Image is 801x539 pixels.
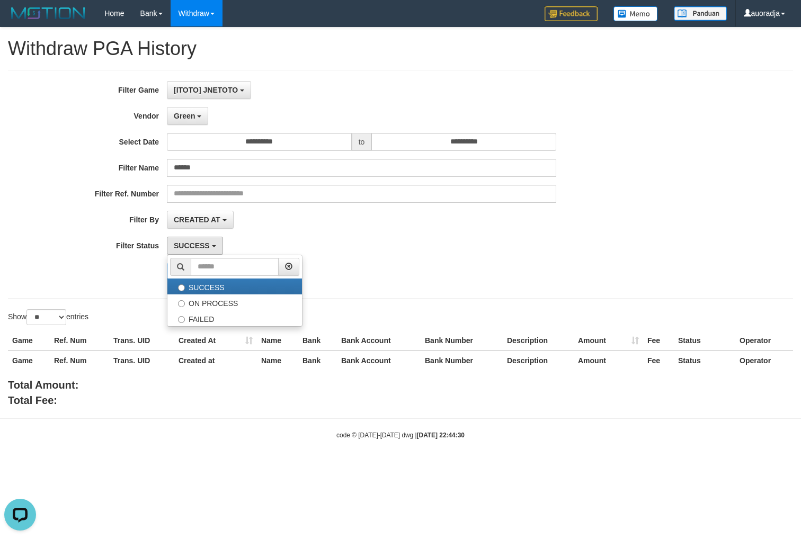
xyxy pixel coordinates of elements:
[613,6,658,21] img: Button%20Memo.svg
[109,331,174,351] th: Trans. UID
[167,310,302,326] label: FAILED
[298,351,337,370] th: Bank
[352,133,372,151] span: to
[167,211,234,229] button: CREATED AT
[417,432,465,439] strong: [DATE] 22:44:30
[337,331,421,351] th: Bank Account
[337,351,421,370] th: Bank Account
[174,331,257,351] th: Created At
[174,86,238,94] span: [ITOTO] JNETOTO
[178,316,185,323] input: FAILED
[167,107,208,125] button: Green
[8,379,78,391] b: Total Amount:
[167,237,223,255] button: SUCCESS
[643,331,674,351] th: Fee
[178,284,185,291] input: SUCCESS
[421,331,503,351] th: Bank Number
[421,351,503,370] th: Bank Number
[109,351,174,370] th: Trans. UID
[735,331,793,351] th: Operator
[574,331,643,351] th: Amount
[298,331,337,351] th: Bank
[167,279,302,294] label: SUCCESS
[8,331,50,351] th: Game
[643,351,674,370] th: Fee
[167,81,251,99] button: [ITOTO] JNETOTO
[50,351,109,370] th: Ref. Num
[8,351,50,370] th: Game
[167,294,302,310] label: ON PROCESS
[50,331,109,351] th: Ref. Num
[178,300,185,307] input: ON PROCESS
[503,351,574,370] th: Description
[174,241,210,250] span: SUCCESS
[574,351,643,370] th: Amount
[8,394,57,406] b: Total Fee:
[674,351,735,370] th: Status
[174,112,195,120] span: Green
[545,6,598,21] img: Feedback.jpg
[26,309,66,325] select: Showentries
[8,38,793,59] h1: Withdraw PGA History
[174,215,220,224] span: CREATED AT
[735,351,793,370] th: Operator
[503,331,574,351] th: Description
[336,432,465,439] small: code © [DATE]-[DATE] dwg |
[674,6,727,21] img: panduan.png
[257,351,298,370] th: Name
[174,351,257,370] th: Created at
[4,4,36,36] button: Open LiveChat chat widget
[8,5,88,21] img: MOTION_logo.png
[257,331,298,351] th: Name
[8,309,88,325] label: Show entries
[674,331,735,351] th: Status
